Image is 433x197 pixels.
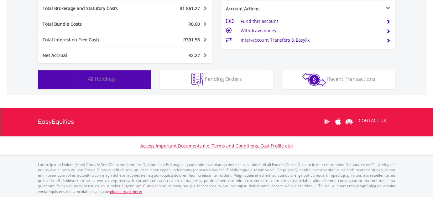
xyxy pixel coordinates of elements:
a: EasyEquities [38,108,74,136]
p: Lorem Ipsum Dolors (Ame) Con a/e SeddOeiusmod tem InciDiduntut Lab Etd mag aliquaen admin veniamq... [38,162,395,194]
a: please read more: [110,189,142,194]
div: Total Brokerage and Statutory Costs [38,5,139,12]
img: holdings-wht.png [73,73,86,86]
span: R0.00 [188,21,200,27]
div: Net Accrual [38,52,139,59]
td: Withdraw money [241,26,381,35]
button: All Holdings [38,70,151,89]
button: Pending Orders [160,70,273,89]
td: Fund this account [241,17,381,26]
span: R1 861.27 [180,5,200,11]
td: Inter-account Transfers & EasyFx [241,35,381,45]
img: transactions-zar-wht.png [302,73,326,86]
span: Recent Transactions [327,75,375,82]
span: Pending Orders [205,75,242,82]
span: R391.56 [183,37,200,43]
a: Access Important Documents (i.e. Terms and Conditions, Cost Profile etc) [140,143,293,149]
div: Total Bundle Costs [38,21,139,27]
div: Account Actions [221,6,308,12]
button: Recent Transactions [282,70,395,89]
img: pending_instructions-wht.png [191,73,203,86]
a: Huawei [343,112,354,131]
a: Apple [332,112,343,131]
span: R2.27 [188,52,200,58]
a: Google Play [321,112,332,131]
a: CONTACT US [354,112,390,129]
div: Total Interest on Free Cash [38,37,139,43]
span: All Holdings [88,75,116,82]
